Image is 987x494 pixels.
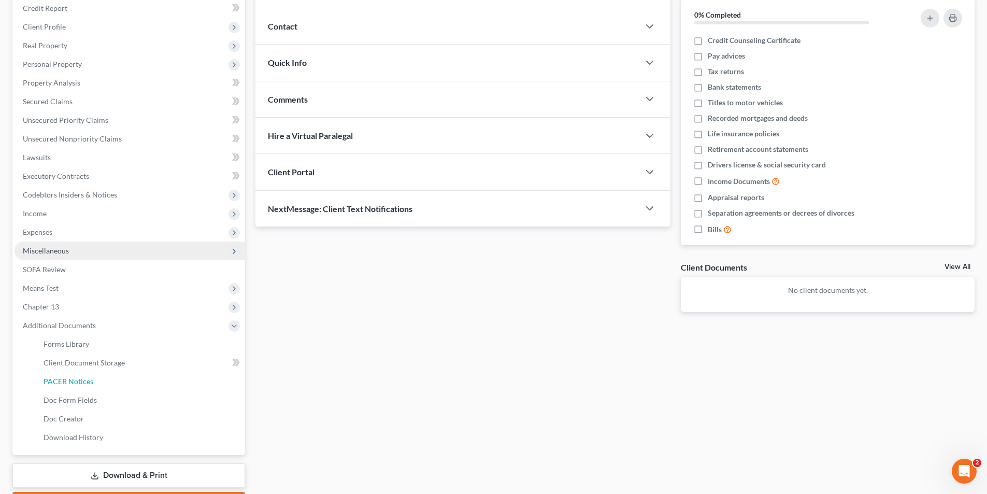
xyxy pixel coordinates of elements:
[708,82,761,92] span: Bank statements
[15,74,245,92] a: Property Analysis
[15,111,245,130] a: Unsecured Priority Claims
[973,459,981,467] span: 2
[708,129,779,139] span: Life insurance policies
[23,60,82,68] span: Personal Property
[35,354,245,372] a: Client Document Storage
[15,148,245,167] a: Lawsuits
[15,130,245,148] a: Unsecured Nonpriority Claims
[44,358,125,367] span: Client Document Storage
[23,284,59,292] span: Means Test
[23,78,80,87] span: Property Analysis
[708,160,826,170] span: Drivers license & social security card
[23,265,66,274] span: SOFA Review
[268,94,308,104] span: Comments
[268,167,314,177] span: Client Portal
[12,463,245,488] a: Download & Print
[708,97,783,108] span: Titles to motor vehicles
[268,58,307,67] span: Quick Info
[23,190,117,199] span: Codebtors Insiders & Notices
[708,192,764,203] span: Appraisal reports
[23,4,67,12] span: Credit Report
[23,321,96,330] span: Additional Documents
[23,153,51,162] span: Lawsuits
[35,410,245,428] a: Doc Creator
[23,209,47,218] span: Income
[268,21,297,31] span: Contact
[35,372,245,391] a: PACER Notices
[23,134,122,143] span: Unsecured Nonpriority Claims
[15,167,245,186] a: Executory Contracts
[681,262,747,273] div: Client Documents
[694,10,741,19] strong: 0% Completed
[15,260,245,279] a: SOFA Review
[708,113,808,123] span: Recorded mortgages and deeds
[35,335,245,354] a: Forms Library
[44,377,93,386] span: PACER Notices
[689,285,966,295] p: No client documents yet.
[23,246,69,255] span: Miscellaneous
[23,41,67,50] span: Real Property
[44,396,97,404] span: Doc Form Fields
[23,228,52,236] span: Expenses
[708,35,800,46] span: Credit Counseling Certificate
[268,131,353,140] span: Hire a Virtual Paralegal
[708,51,745,61] span: Pay advices
[23,172,89,180] span: Executory Contracts
[44,414,84,423] span: Doc Creator
[44,340,89,348] span: Forms Library
[708,66,744,77] span: Tax returns
[708,176,770,187] span: Income Documents
[23,116,108,124] span: Unsecured Priority Claims
[35,428,245,447] a: Download History
[952,459,977,484] iframe: Intercom live chat
[15,92,245,111] a: Secured Claims
[44,433,103,442] span: Download History
[945,263,970,271] a: View All
[23,302,59,311] span: Chapter 13
[268,204,412,214] span: NextMessage: Client Text Notifications
[708,224,722,235] span: Bills
[35,391,245,410] a: Doc Form Fields
[23,97,73,106] span: Secured Claims
[708,208,854,218] span: Separation agreements or decrees of divorces
[23,22,66,31] span: Client Profile
[708,144,808,154] span: Retirement account statements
